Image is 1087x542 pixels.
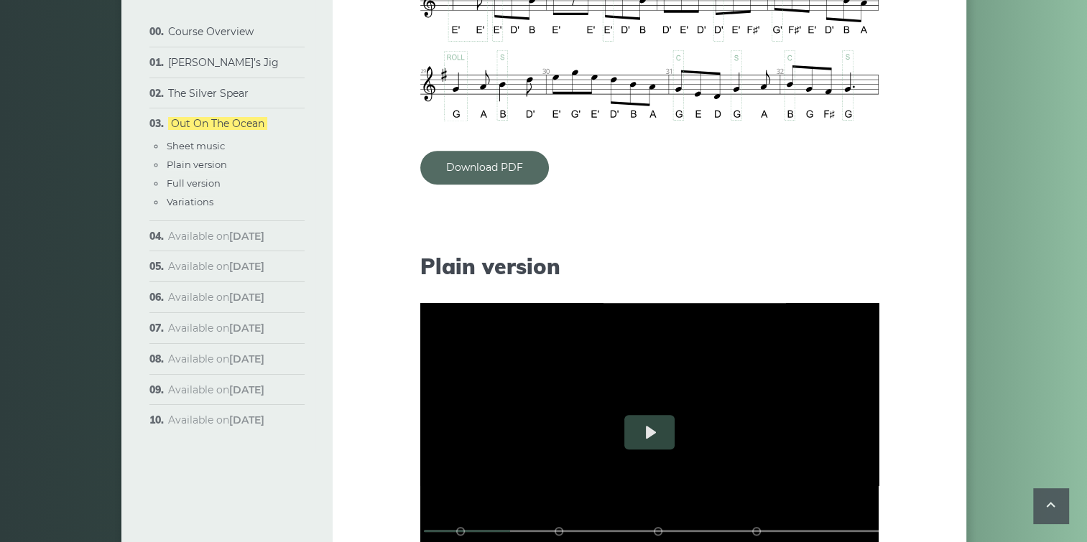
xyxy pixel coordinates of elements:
a: Out On The Ocean [168,117,267,130]
span: Available on [168,352,264,365]
a: Full version [167,177,221,189]
strong: [DATE] [229,383,264,396]
span: Available on [168,260,264,273]
a: Sheet music [167,140,225,151]
a: [PERSON_NAME]’s Jig [168,56,279,69]
a: The Silver Spear [168,87,249,100]
h2: Plain version [420,253,879,279]
a: Course Overview [168,25,254,38]
a: Plain version [167,159,227,170]
a: Variations [167,196,213,207]
strong: [DATE] [229,291,264,304]
span: Available on [168,230,264,243]
span: Available on [168,383,264,396]
strong: [DATE] [229,230,264,243]
span: Available on [168,413,264,426]
span: Available on [168,322,264,335]
strong: [DATE] [229,322,264,335]
strong: [DATE] [229,260,264,273]
strong: [DATE] [229,352,264,365]
strong: [DATE] [229,413,264,426]
a: Download PDF [420,151,549,184]
span: Available on [168,291,264,304]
